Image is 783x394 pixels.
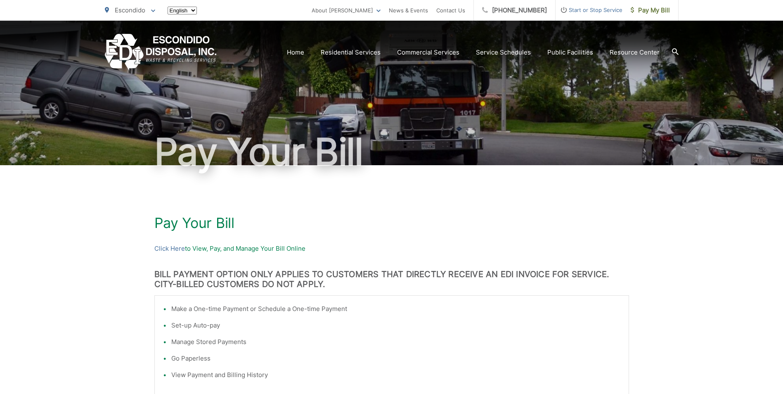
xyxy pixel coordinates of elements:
[321,47,381,57] a: Residential Services
[171,354,620,363] li: Go Paperless
[171,370,620,380] li: View Payment and Billing History
[171,320,620,330] li: Set-up Auto-pay
[168,7,197,14] select: Select a language
[436,5,465,15] a: Contact Us
[171,304,620,314] li: Make a One-time Payment or Schedule a One-time Payment
[397,47,459,57] a: Commercial Services
[547,47,593,57] a: Public Facilities
[154,244,629,254] p: to View, Pay, and Manage Your Bill Online
[610,47,660,57] a: Resource Center
[115,6,145,14] span: Escondido
[105,34,217,71] a: EDCD logo. Return to the homepage.
[631,5,670,15] span: Pay My Bill
[476,47,531,57] a: Service Schedules
[154,269,629,289] h3: BILL PAYMENT OPTION ONLY APPLIES TO CUSTOMERS THAT DIRECTLY RECEIVE AN EDI INVOICE FOR SERVICE. C...
[312,5,381,15] a: About [PERSON_NAME]
[389,5,428,15] a: News & Events
[287,47,304,57] a: Home
[171,337,620,347] li: Manage Stored Payments
[154,215,629,231] h1: Pay Your Bill
[154,244,185,254] a: Click Here
[105,131,679,173] h1: Pay Your Bill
